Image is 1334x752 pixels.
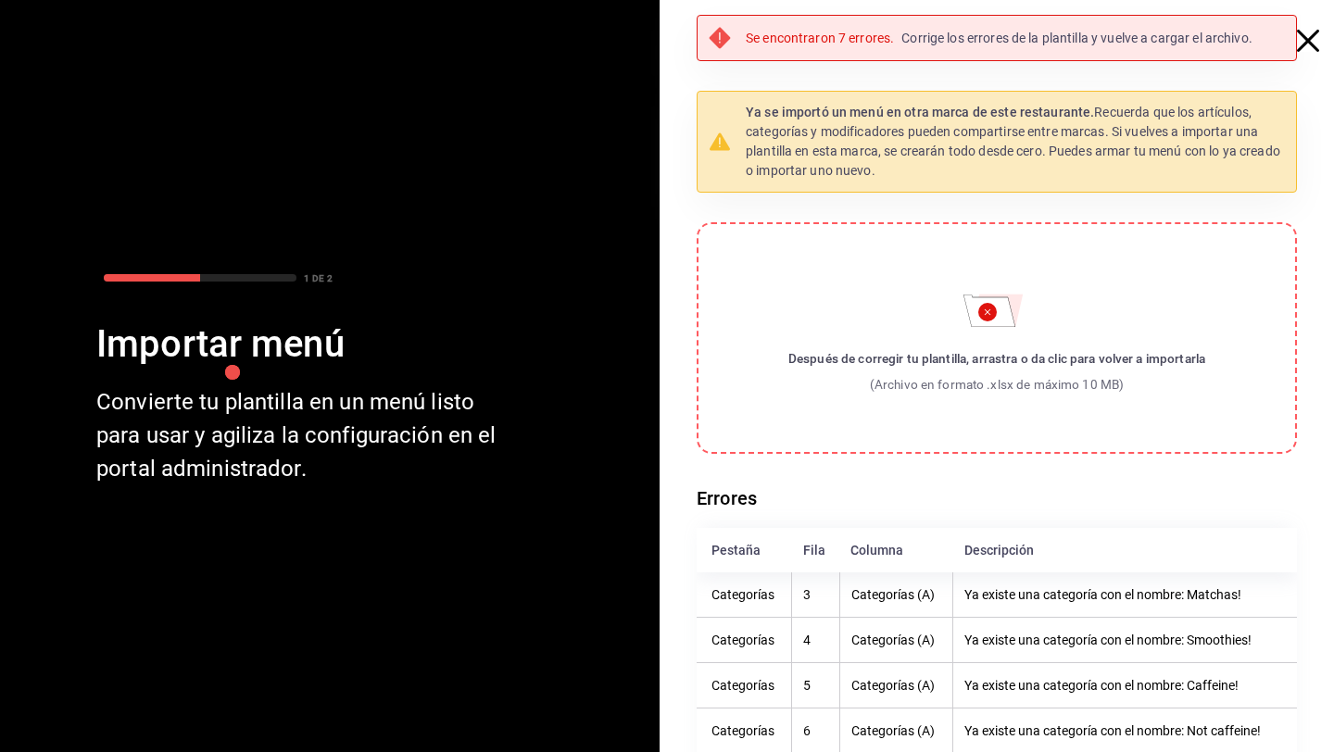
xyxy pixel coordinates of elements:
th: 5 [792,663,839,708]
th: Ya existe una categoría con el nombre: Matchas! [953,572,1297,618]
div: Convierte tu plantilla en un menú listo para usar y agiliza la configuración en el portal adminis... [96,385,511,485]
th: Categorías [697,663,792,708]
th: 3 [792,572,839,618]
th: Ya existe una categoría con el nombre: Caffeine! [953,663,1297,708]
th: Categorías (A) [839,572,953,618]
div: Pestaña [711,543,781,558]
div: Descripción [964,543,1282,558]
label: Importar menú [697,222,1297,454]
th: Categorías [697,618,792,663]
th: Categorías (A) [839,663,953,708]
p: Se encontraron 7 errores. [746,29,894,48]
div: 1 DE 2 [304,271,333,285]
div: (Archivo en formato .xlsx de máximo 10 MB) [788,375,1205,394]
th: Categorías (A) [839,618,953,663]
div: Fila [803,543,828,558]
th: Ya existe una categoría con el nombre: Smoothies! [953,618,1297,663]
p: Recuerda que los artículos, categorías y modificadores pueden compartirse entre marcas. Si vuelve... [746,103,1285,181]
p: Corrige los errores de la plantilla y vuelve a cargar el archivo. [901,29,1252,48]
div: Importar menú [96,319,511,370]
div: Después de corregir tu plantilla, arrastra o da clic para volver a importarla [788,349,1205,368]
h6: Errores [697,483,1297,513]
strong: Ya se importó un menú en otra marca de este restaurante. [746,105,1094,119]
th: 4 [792,618,839,663]
div: Columna [850,543,942,558]
th: Categorías [697,572,792,618]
